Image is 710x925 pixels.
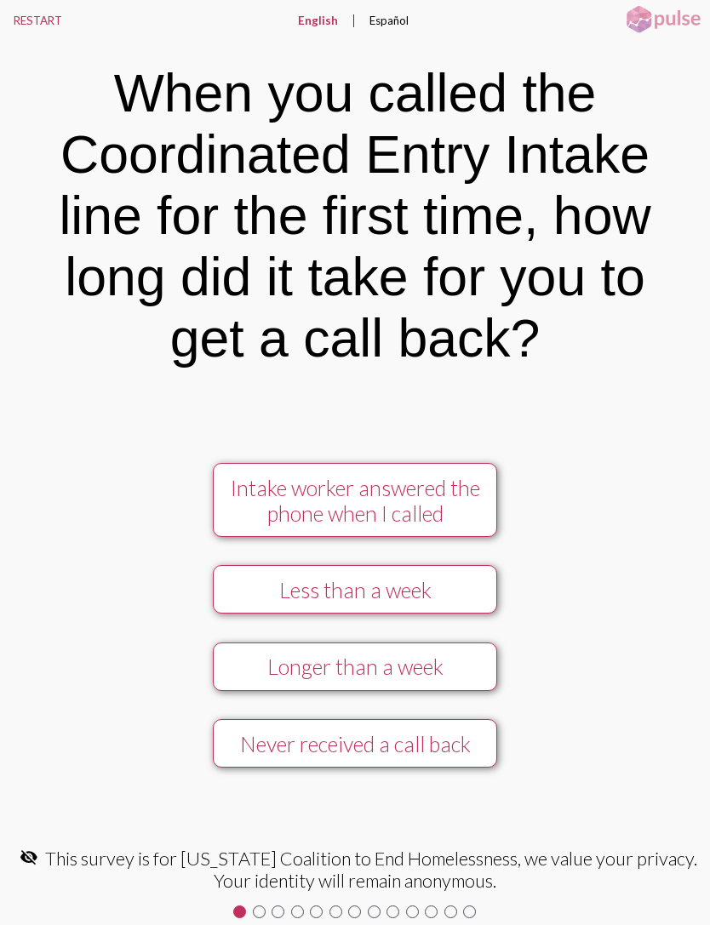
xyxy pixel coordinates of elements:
button: Intake worker answered the phone when I called [213,463,497,537]
button: Longer than a week [213,642,497,691]
div: When you called the Coordinated Entry Intake line for the first time, how long did it take for yo... [21,62,689,368]
div: Never received a call back [228,731,482,757]
span: This survey is for [US_STATE] Coalition to End Homelessness, we value your privacy. Your identity... [45,848,697,892]
button: Never received a call back [213,719,497,768]
div: Intake worker answered the phone when I called [228,475,482,526]
img: pulsehorizontalsmall.png [621,4,706,35]
div: Less than a week [228,577,482,602]
mat-icon: visibility_off [20,848,38,866]
div: Longer than a week [228,654,482,679]
button: Less than a week [213,565,497,614]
